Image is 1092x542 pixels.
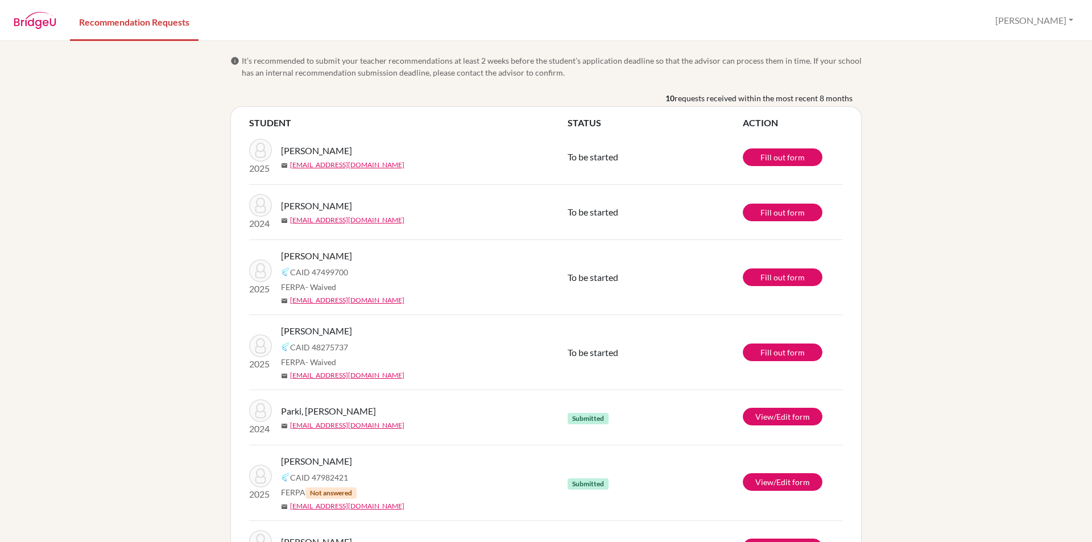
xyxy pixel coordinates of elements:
[290,420,404,431] a: [EMAIL_ADDRESS][DOMAIN_NAME]
[249,259,272,282] img: Thakur, Suman
[568,478,609,490] span: Submitted
[281,217,288,224] span: mail
[281,404,376,418] span: Parki, [PERSON_NAME]
[675,92,853,104] span: requests received within the most recent 8 months
[568,347,618,358] span: To be started
[249,162,272,175] p: 2025
[70,2,198,41] a: Recommendation Requests
[249,422,272,436] p: 2024
[230,56,239,65] span: info
[249,116,568,130] th: STUDENT
[990,10,1078,31] button: [PERSON_NAME]
[290,370,404,380] a: [EMAIL_ADDRESS][DOMAIN_NAME]
[281,423,288,429] span: mail
[281,267,290,276] img: Common App logo
[249,217,272,230] p: 2024
[665,92,675,104] b: 10
[743,148,822,166] a: Fill out form
[281,454,352,468] span: [PERSON_NAME]
[290,471,348,483] span: CAID 47982421
[14,12,56,29] img: BridgeU logo
[568,206,618,217] span: To be started
[249,357,272,371] p: 2025
[281,342,290,351] img: Common App logo
[305,487,357,499] span: Not answered
[290,295,404,305] a: [EMAIL_ADDRESS][DOMAIN_NAME]
[281,199,352,213] span: [PERSON_NAME]
[743,116,843,130] th: ACTION
[568,151,618,162] span: To be started
[305,282,336,292] span: - Waived
[281,373,288,379] span: mail
[281,144,352,158] span: [PERSON_NAME]
[743,344,822,361] a: Fill out form
[281,503,288,510] span: mail
[249,282,272,296] p: 2025
[249,487,272,501] p: 2025
[281,249,352,263] span: [PERSON_NAME]
[290,215,404,225] a: [EMAIL_ADDRESS][DOMAIN_NAME]
[281,162,288,169] span: mail
[290,160,404,170] a: [EMAIL_ADDRESS][DOMAIN_NAME]
[281,297,288,304] span: mail
[305,357,336,367] span: - Waived
[249,465,272,487] img: Raut, Teju
[290,341,348,353] span: CAID 48275737
[743,473,822,491] a: View/Edit form
[568,413,609,424] span: Submitted
[249,194,272,217] img: Poudel, Prabesh
[281,473,290,482] img: Common App logo
[249,334,272,357] img: Bhandari, Pratik
[290,501,404,511] a: [EMAIL_ADDRESS][DOMAIN_NAME]
[281,324,352,338] span: [PERSON_NAME]
[249,139,272,162] img: Batas, Hardik
[281,486,357,499] span: FERPA
[281,356,336,368] span: FERPA
[568,116,743,130] th: STATUS
[743,204,822,221] a: Fill out form
[249,399,272,422] img: Parki, Sangita
[568,272,618,283] span: To be started
[290,266,348,278] span: CAID 47499700
[242,55,862,78] span: It’s recommended to submit your teacher recommendations at least 2 weeks before the student’s app...
[281,281,336,293] span: FERPA
[743,268,822,286] a: Fill out form
[743,408,822,425] a: View/Edit form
